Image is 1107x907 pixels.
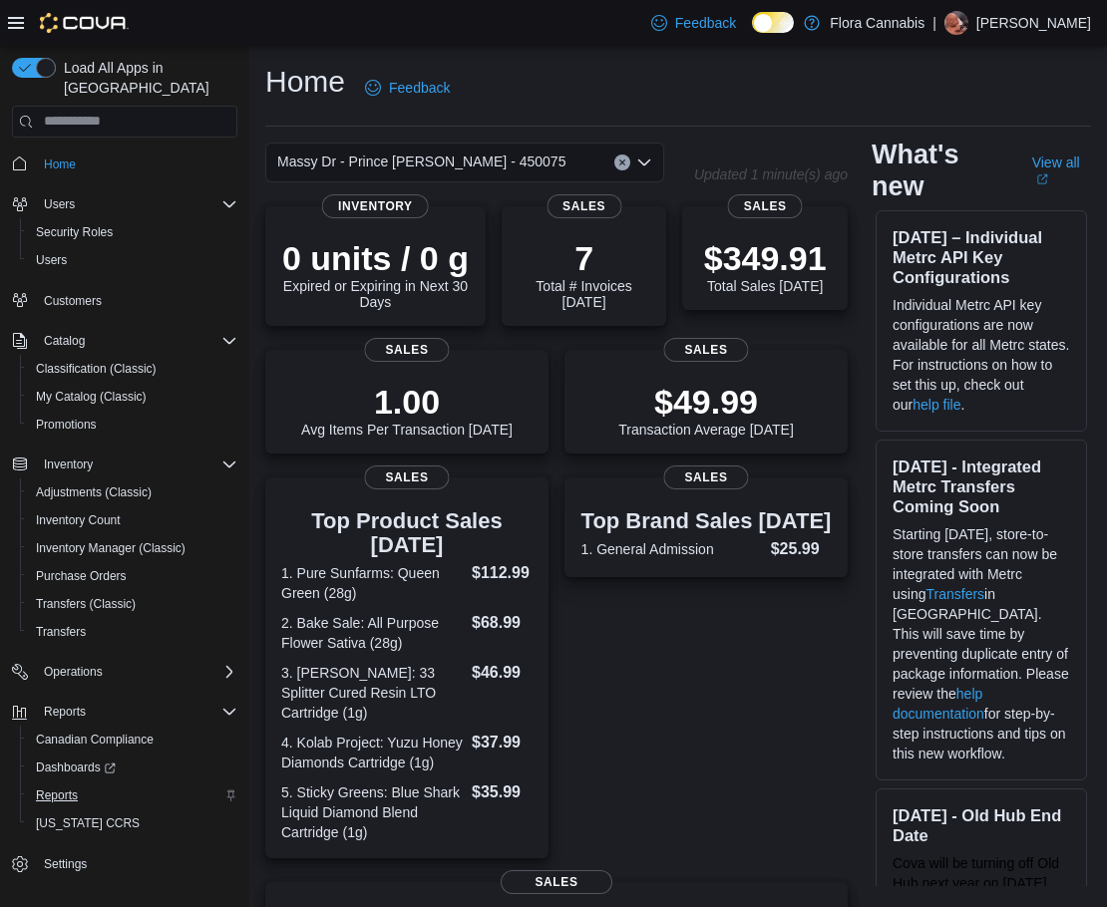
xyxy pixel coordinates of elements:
[1036,173,1048,185] svg: External link
[36,252,67,268] span: Users
[36,192,83,216] button: Users
[20,754,245,781] a: Dashboards
[36,732,154,748] span: Canadian Compliance
[28,592,237,616] span: Transfers (Classic)
[752,33,753,34] span: Dark Mode
[281,238,470,310] div: Expired or Expiring in Next 30 Days
[28,536,237,560] span: Inventory Manager (Classic)
[44,196,75,212] span: Users
[663,465,748,489] span: Sales
[20,781,245,809] button: Reports
[389,78,450,98] span: Feedback
[36,192,237,216] span: Users
[281,663,464,723] dt: 3. [PERSON_NAME]: 33 Splitter Cured Resin LTO Cartridge (1g)
[28,811,148,835] a: [US_STATE] CCRS
[28,220,237,244] span: Security Roles
[893,456,1070,516] h3: [DATE] - Integrated Metrc Transfers Coming Soon
[28,248,237,272] span: Users
[36,787,78,803] span: Reports
[893,295,1070,415] p: Individual Metrc API key configurations are now available for all Metrc states. For instructions ...
[704,238,827,294] div: Total Sales [DATE]
[472,611,533,635] dd: $68.99
[944,11,968,35] div: Claire Godbout
[36,851,237,876] span: Settings
[28,756,124,779] a: Dashboards
[976,11,1091,35] p: [PERSON_NAME]
[893,524,1070,763] p: Starting [DATE], store-to-store transfers can now be integrated with Metrc using in [GEOGRAPHIC_D...
[56,58,237,98] span: Load All Apps in [GEOGRAPHIC_DATA]
[20,534,245,562] button: Inventory Manager (Classic)
[36,152,84,176] a: Home
[20,246,245,274] button: Users
[547,194,621,218] span: Sales
[36,453,101,476] button: Inventory
[36,815,140,831] span: [US_STATE] CCRS
[357,68,458,108] a: Feedback
[28,592,144,616] a: Transfers (Classic)
[281,782,464,842] dt: 5. Sticky Greens: Blue Shark Liquid Diamond Blend Cartridge (1g)
[614,154,630,170] button: Clear input
[893,227,1070,287] h3: [DATE] – Individual Metrc API Key Configurations
[20,726,245,754] button: Canadian Compliance
[472,661,533,685] dd: $46.99
[28,536,193,560] a: Inventory Manager (Classic)
[28,564,237,588] span: Purchase Orders
[364,338,449,362] span: Sales
[472,780,533,804] dd: $35.99
[36,361,157,377] span: Classification (Classic)
[40,13,129,33] img: Cova
[872,139,1008,202] h2: What's new
[893,805,1070,845] h3: [DATE] - Old Hub End Date
[830,11,924,35] p: Flora Cannabis
[643,3,744,43] a: Feedback
[36,389,147,405] span: My Catalog (Classic)
[932,11,936,35] p: |
[28,508,129,532] a: Inventory Count
[44,704,86,720] span: Reports
[20,383,245,411] button: My Catalog (Classic)
[581,539,763,559] dt: 1. General Admission
[36,852,95,876] a: Settings
[36,224,113,240] span: Security Roles
[36,540,185,556] span: Inventory Manager (Classic)
[28,413,105,437] a: Promotions
[28,385,155,409] a: My Catalog (Classic)
[581,509,832,533] h3: Top Brand Sales [DATE]
[4,150,245,178] button: Home
[501,870,612,894] span: Sales
[36,151,237,176] span: Home
[36,289,110,313] a: Customers
[771,537,832,561] dd: $25.99
[893,686,984,722] a: help documentation
[28,413,237,437] span: Promotions
[28,620,237,644] span: Transfers
[36,700,94,724] button: Reports
[28,728,237,752] span: Canadian Compliance
[4,698,245,726] button: Reports
[36,759,116,775] span: Dashboards
[20,506,245,534] button: Inventory Count
[636,154,652,170] button: Open list of options
[618,382,794,438] div: Transaction Average [DATE]
[618,382,794,422] p: $49.99
[4,327,245,355] button: Catalog
[281,509,533,557] h3: Top Product Sales [DATE]
[281,733,464,772] dt: 4. Kolab Project: Yuzu Honey Diamonds Cartridge (1g)
[20,218,245,246] button: Security Roles
[44,456,93,472] span: Inventory
[20,809,245,837] button: [US_STATE] CCRS
[36,660,237,684] span: Operations
[28,756,237,779] span: Dashboards
[36,288,237,313] span: Customers
[265,62,345,102] h1: Home
[281,563,464,603] dt: 1. Pure Sunfarms: Queen Green (28g)
[36,417,97,433] span: Promotions
[36,484,152,500] span: Adjustments (Classic)
[28,564,135,588] a: Purchase Orders
[28,620,94,644] a: Transfers
[44,333,85,349] span: Catalog
[4,849,245,878] button: Settings
[28,385,237,409] span: My Catalog (Classic)
[36,624,86,640] span: Transfers
[28,783,86,807] a: Reports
